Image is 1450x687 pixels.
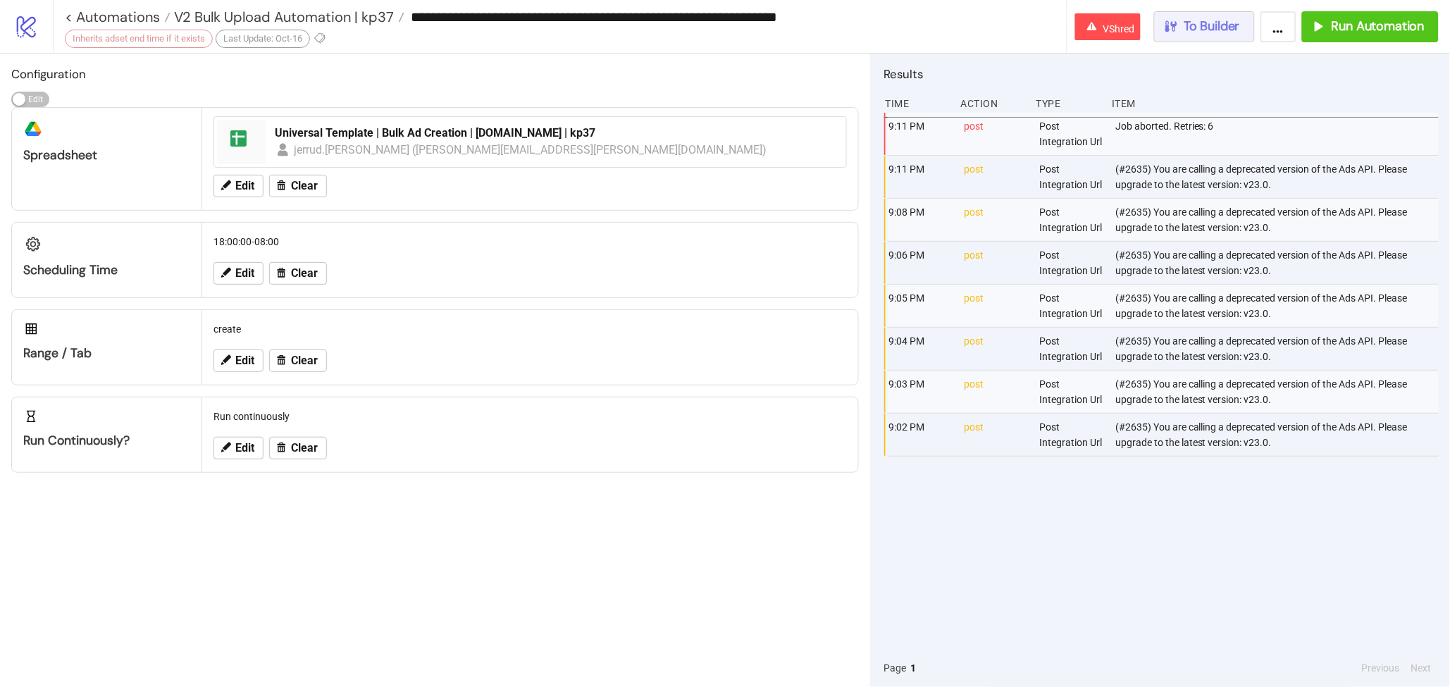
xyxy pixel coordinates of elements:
div: post [963,285,1029,327]
button: To Builder [1154,11,1256,42]
div: 9:11 PM [888,156,953,198]
button: Next [1407,660,1436,676]
span: To Builder [1184,18,1241,35]
div: 18:00:00-08:00 [208,228,853,255]
button: Run Automation [1302,11,1439,42]
div: Post Integration Url [1039,285,1104,327]
div: (#2635) You are calling a deprecated version of the Ads API. Please upgrade to the latest version... [1114,242,1442,284]
div: post [963,371,1029,413]
button: Edit [213,175,264,197]
div: Post Integration Url [1039,156,1104,198]
div: Post Integration Url [1039,371,1104,413]
div: Post Integration Url [1039,242,1104,284]
span: VShred [1103,23,1135,35]
span: V2 Bulk Upload Automation | kp37 [171,8,394,26]
div: (#2635) You are calling a deprecated version of the Ads API. Please upgrade to the latest version... [1114,199,1442,241]
div: (#2635) You are calling a deprecated version of the Ads API. Please upgrade to the latest version... [1114,285,1442,327]
span: Page [884,660,907,676]
button: Edit [213,437,264,459]
div: Item [1110,90,1439,117]
div: Time [884,90,950,117]
div: Job aborted. Retries: 6 [1114,113,1442,155]
span: Clear [291,354,318,367]
a: V2 Bulk Upload Automation | kp37 [171,10,404,24]
div: (#2635) You are calling a deprecated version of the Ads API. Please upgrade to the latest version... [1114,156,1442,198]
div: post [963,113,1029,155]
span: Edit [235,442,254,454]
div: Action [960,90,1025,117]
div: 9:04 PM [888,328,953,370]
button: Edit [213,349,264,372]
div: Post Integration Url [1039,414,1104,456]
div: Scheduling time [23,262,190,278]
span: Run Automation [1332,18,1425,35]
h2: Configuration [11,65,859,83]
div: 9:02 PM [888,414,953,456]
div: (#2635) You are calling a deprecated version of the Ads API. Please upgrade to the latest version... [1114,371,1442,413]
a: < Automations [65,10,171,24]
div: Post Integration Url [1039,199,1104,241]
div: post [963,156,1029,198]
span: Edit [235,267,254,280]
div: create [208,316,853,342]
div: Run continuously [208,403,853,430]
div: Range / Tab [23,345,190,361]
div: (#2635) You are calling a deprecated version of the Ads API. Please upgrade to the latest version... [1114,414,1442,456]
div: 9:08 PM [888,199,953,241]
div: jerrud.[PERSON_NAME] ([PERSON_NAME][EMAIL_ADDRESS][PERSON_NAME][DOMAIN_NAME]) [294,141,767,159]
div: Spreadsheet [23,147,190,163]
span: Clear [291,180,318,192]
h2: Results [884,65,1439,83]
button: Clear [269,349,327,372]
button: ... [1260,11,1296,42]
span: Edit [235,354,254,367]
div: 9:05 PM [888,285,953,327]
div: Post Integration Url [1039,328,1104,370]
button: Clear [269,262,327,285]
div: post [963,242,1029,284]
div: Inherits adset end time if it exists [65,30,213,48]
div: Type [1035,90,1101,117]
div: Run continuously? [23,433,190,449]
div: (#2635) You are calling a deprecated version of the Ads API. Please upgrade to the latest version... [1114,328,1442,370]
button: 1 [907,660,921,676]
div: 9:03 PM [888,371,953,413]
div: post [963,328,1029,370]
div: Last Update: Oct-16 [216,30,310,48]
span: Clear [291,442,318,454]
span: Clear [291,267,318,280]
div: Post Integration Url [1039,113,1104,155]
span: Edit [235,180,254,192]
div: Universal Template | Bulk Ad Creation | [DOMAIN_NAME] | kp37 [275,125,838,141]
div: post [963,199,1029,241]
div: post [963,414,1029,456]
div: 9:06 PM [888,242,953,284]
button: Previous [1358,660,1404,676]
button: Edit [213,262,264,285]
button: Clear [269,175,327,197]
div: 9:11 PM [888,113,953,155]
button: Clear [269,437,327,459]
